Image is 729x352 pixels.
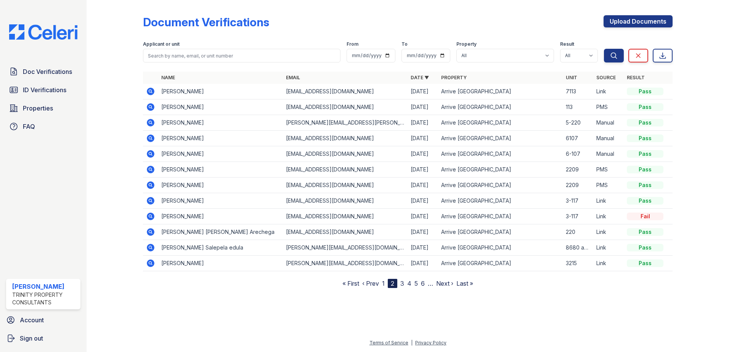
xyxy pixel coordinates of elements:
a: Last » [456,280,473,287]
div: Pass [627,88,663,95]
div: Document Verifications [143,15,269,29]
a: ID Verifications [6,82,80,98]
td: [DATE] [408,209,438,224]
td: [PERSON_NAME][EMAIL_ADDRESS][PERSON_NAME][DOMAIN_NAME] [283,115,408,131]
td: [DATE] [408,178,438,193]
td: [DATE] [408,99,438,115]
td: [PERSON_NAME][EMAIL_ADDRESS][DOMAIN_NAME] [283,256,408,271]
label: Property [456,41,477,47]
div: Pass [627,181,663,189]
td: Link [593,209,624,224]
td: [PERSON_NAME] [158,256,283,271]
span: Properties [23,104,53,113]
td: Manual [593,131,624,146]
td: PMS [593,178,624,193]
div: Pass [627,103,663,111]
td: 2209 [563,162,593,178]
td: Arrive [GEOGRAPHIC_DATA] [438,162,563,178]
td: [PERSON_NAME][EMAIL_ADDRESS][DOMAIN_NAME] [283,240,408,256]
td: [EMAIL_ADDRESS][DOMAIN_NAME] [283,162,408,178]
img: CE_Logo_Blue-a8612792a0a2168367f1c8372b55b34899dd931a85d93a1a3d3e32e68fde9ad4.png [3,24,83,40]
td: Arrive [GEOGRAPHIC_DATA] [438,99,563,115]
span: ID Verifications [23,85,66,94]
td: 6-107 [563,146,593,162]
div: Pass [627,119,663,126]
td: [DATE] [408,193,438,209]
label: To [401,41,408,47]
a: ‹ Prev [362,280,379,287]
div: 2 [388,279,397,288]
td: Link [593,193,624,209]
span: … [428,279,433,288]
a: Name [161,75,175,80]
a: Terms of Service [369,340,408,346]
td: 8680 apt 310 [563,240,593,256]
a: Date ▼ [411,75,429,80]
label: Applicant or unit [143,41,180,47]
a: 5 [414,280,418,287]
label: Result [560,41,574,47]
td: [PERSON_NAME] [PERSON_NAME] Arechega [158,224,283,240]
td: [DATE] [408,84,438,99]
div: Pass [627,166,663,173]
td: Link [593,256,624,271]
td: Manual [593,115,624,131]
td: 5-220 [563,115,593,131]
td: [PERSON_NAME] [158,131,283,146]
div: Pass [627,197,663,205]
label: From [347,41,358,47]
td: Arrive [GEOGRAPHIC_DATA] [438,193,563,209]
td: Arrive [GEOGRAPHIC_DATA] [438,240,563,256]
td: [EMAIL_ADDRESS][DOMAIN_NAME] [283,209,408,224]
td: [PERSON_NAME] [158,178,283,193]
td: Link [593,240,624,256]
td: [DATE] [408,115,438,131]
td: Arrive [GEOGRAPHIC_DATA] [438,146,563,162]
td: [PERSON_NAME] Salepela edula [158,240,283,256]
td: Arrive [GEOGRAPHIC_DATA] [438,131,563,146]
div: | [411,340,413,346]
td: [PERSON_NAME] [158,209,283,224]
td: [EMAIL_ADDRESS][DOMAIN_NAME] [283,178,408,193]
div: Pass [627,259,663,267]
td: 3-117 [563,193,593,209]
td: 3-117 [563,209,593,224]
a: 1 [382,280,385,287]
div: Fail [627,213,663,220]
td: [PERSON_NAME] [158,115,283,131]
td: [EMAIL_ADDRESS][DOMAIN_NAME] [283,146,408,162]
a: Property [441,75,467,80]
a: Next › [436,280,453,287]
span: Account [20,315,44,325]
td: [DATE] [408,162,438,178]
td: [EMAIL_ADDRESS][DOMAIN_NAME] [283,99,408,115]
a: Upload Documents [604,15,673,27]
td: [PERSON_NAME] [158,99,283,115]
td: Arrive [GEOGRAPHIC_DATA] [438,115,563,131]
td: 7113 [563,84,593,99]
div: Pass [627,150,663,158]
td: [DATE] [408,146,438,162]
a: Account [3,312,83,328]
td: [PERSON_NAME] [158,146,283,162]
a: Privacy Policy [415,340,446,346]
td: 3215 [563,256,593,271]
td: [EMAIL_ADDRESS][DOMAIN_NAME] [283,193,408,209]
a: Sign out [3,331,83,346]
span: Sign out [20,334,43,343]
td: [DATE] [408,224,438,240]
a: Doc Verifications [6,64,80,79]
td: Link [593,224,624,240]
a: 6 [421,280,425,287]
a: 3 [400,280,404,287]
td: 2209 [563,178,593,193]
a: Source [596,75,616,80]
td: Arrive [GEOGRAPHIC_DATA] [438,224,563,240]
td: PMS [593,99,624,115]
div: Trinity Property Consultants [12,291,77,306]
a: Email [286,75,300,80]
td: [DATE] [408,256,438,271]
td: [DATE] [408,240,438,256]
td: 6107 [563,131,593,146]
